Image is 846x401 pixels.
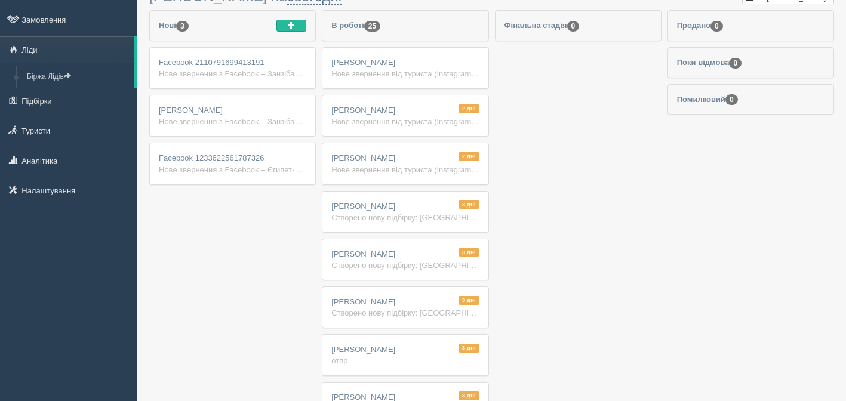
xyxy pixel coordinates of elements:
[459,152,479,161] span: 2 дні
[331,68,479,79] div: Нове звернення від туриста (Instagram) У січні з [GEOGRAPHIC_DATA],виліт можливий від 2/3.01 так ...
[159,21,189,30] span: Нові
[331,212,479,223] div: Створено нову підбірку: [GEOGRAPHIC_DATA], 2+0
[459,104,479,113] span: 2 дні
[459,248,479,257] span: 3 дні
[21,66,134,88] a: Біржа Лідів
[159,164,306,175] div: Нове звернення з Facebook – Єгипет- риф нова Ім'я: Facebook [PHONE_NUMBER] Телефон: Так Реклама F...
[159,153,264,162] span: Facebook 1233622561787326
[331,345,395,354] span: [PERSON_NAME]
[331,21,380,30] span: В роботі
[459,344,479,353] span: 3 дні
[159,116,306,127] div: Нове звернення з Facebook – Занзібар - [PERSON_NAME] Ім'я: Facebook [PHONE_NUMBER] Телефон: [PHON...
[331,164,479,175] div: Нове звернення від туриста (Instagram) [GEOGRAPHIC_DATA] ріу
[331,153,395,162] span: [PERSON_NAME]
[176,21,189,32] span: 3
[504,21,580,30] span: Фінальна стадія
[677,58,742,67] span: Поки відмова
[567,21,580,32] span: 0
[331,260,479,271] div: Створено нову підбірку: [GEOGRAPHIC_DATA], 2+0
[710,21,723,32] span: 0
[725,94,738,105] span: 0
[331,307,479,319] div: Створено нову підбірку: [GEOGRAPHIC_DATA], 2+1
[331,249,395,258] span: [PERSON_NAME]
[459,200,479,209] span: 3 дні
[364,21,380,32] span: 25
[331,58,395,67] span: [PERSON_NAME]
[331,202,395,211] span: [PERSON_NAME]
[677,95,738,104] span: Помилковий
[159,58,264,67] span: Facebook 2110791699413191
[159,106,223,115] span: [PERSON_NAME]
[331,355,479,366] div: отпр
[459,296,479,305] span: 3 дні
[677,21,723,30] span: Продано
[729,58,742,69] span: 0
[459,391,479,400] span: 3 дні
[159,68,306,79] div: Нове звернення з Facebook – Занзібар - [PERSON_NAME] Ім'я: Facebook [PHONE_NUMBER] Телефон: Так Р...
[331,106,395,115] span: [PERSON_NAME]
[331,297,395,306] span: [PERSON_NAME]
[331,116,479,127] div: Нове звернення від туриста (Instagram) [GEOGRAPHIC_DATA]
